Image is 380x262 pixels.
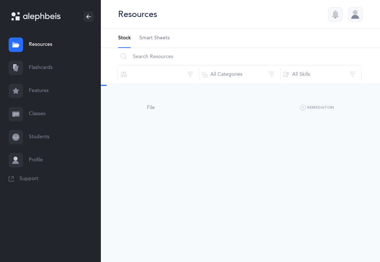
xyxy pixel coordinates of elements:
[199,66,280,83] button: All Categories
[280,66,362,83] button: All Skills
[19,175,38,183] span: Support
[300,104,334,112] button: Remediation
[118,8,157,20] div: Resources
[118,48,362,65] input: Search Resources
[147,105,155,110] span: File
[139,35,170,42] span: Smart Sheets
